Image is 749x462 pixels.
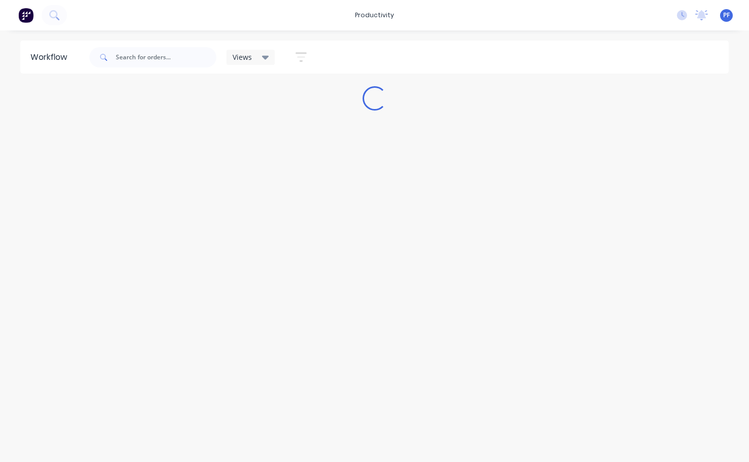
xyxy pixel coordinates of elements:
[18,8,34,23] img: Factory
[350,8,399,23] div: productivity
[723,11,730,20] span: PF
[30,51,72,63] div: Workflow
[233,52,252,62] span: Views
[116,47,216,67] input: Search for orders...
